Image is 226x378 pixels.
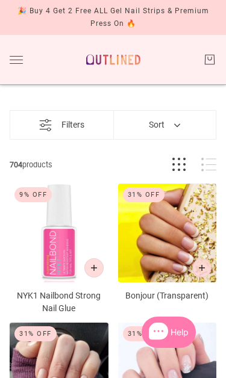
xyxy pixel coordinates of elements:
[118,184,217,282] img: Bonjour (Transparent)
[84,258,104,277] button: Add to cart
[10,56,23,64] button: Toggle drawer
[118,184,217,300] a: Bonjour (Transparent)
[14,326,57,341] div: 31% Off
[10,184,108,313] a: NYK1 Nailbond Strong Nail Glue
[10,184,108,282] img: NYK1 Nailbond Strong Nail Glue-Accessories-Outlined
[10,290,108,315] p: NYK1 Nailbond Strong Nail Glue
[82,45,145,75] a: Outlined
[27,111,96,139] button: Filters
[123,326,165,341] div: 31% Off
[14,187,52,202] div: 9% Off
[172,158,186,172] button: Grid view
[192,258,212,277] button: Add to cart
[203,53,216,66] a: Cart
[10,158,134,171] span: products
[123,187,165,202] div: 31% Off
[201,158,216,172] button: List view
[10,5,216,30] div: 🎉 Buy 4 Get 2 Free ALL Gel Nail Strips & Premium Press On 🔥
[137,111,192,139] button: Sort
[118,290,217,302] p: Bonjour (Transparent)
[10,160,22,169] b: 704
